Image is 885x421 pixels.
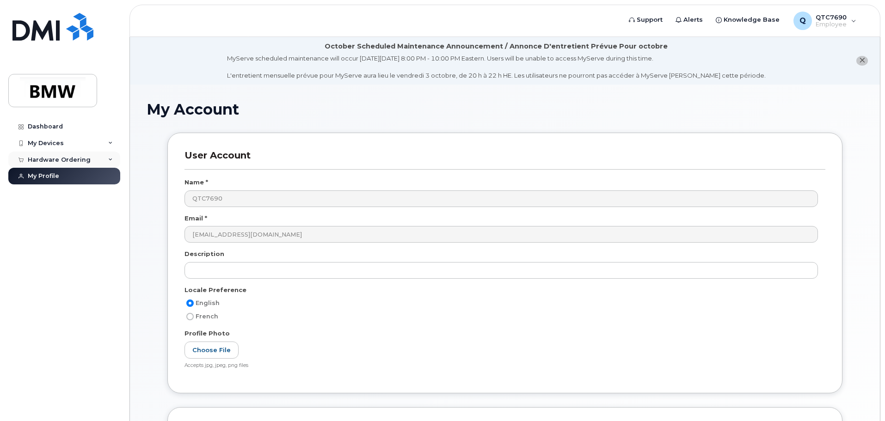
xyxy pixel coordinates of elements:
[184,342,239,359] label: Choose File
[184,286,246,294] label: Locale Preference
[186,313,194,320] input: French
[856,56,868,66] button: close notification
[147,101,863,117] h1: My Account
[184,362,818,369] div: Accepts jpg, jpeg, png files
[196,313,218,320] span: French
[186,299,194,307] input: English
[196,299,220,306] span: English
[184,250,224,258] label: Description
[845,381,878,414] iframe: Messenger Launcher
[184,329,230,338] label: Profile Photo
[184,214,207,223] label: Email *
[325,42,668,51] div: October Scheduled Maintenance Announcement / Annonce D'entretient Prévue Pour octobre
[184,150,825,170] h3: User Account
[227,54,766,80] div: MyServe scheduled maintenance will occur [DATE][DATE] 8:00 PM - 10:00 PM Eastern. Users will be u...
[184,178,208,187] label: Name *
